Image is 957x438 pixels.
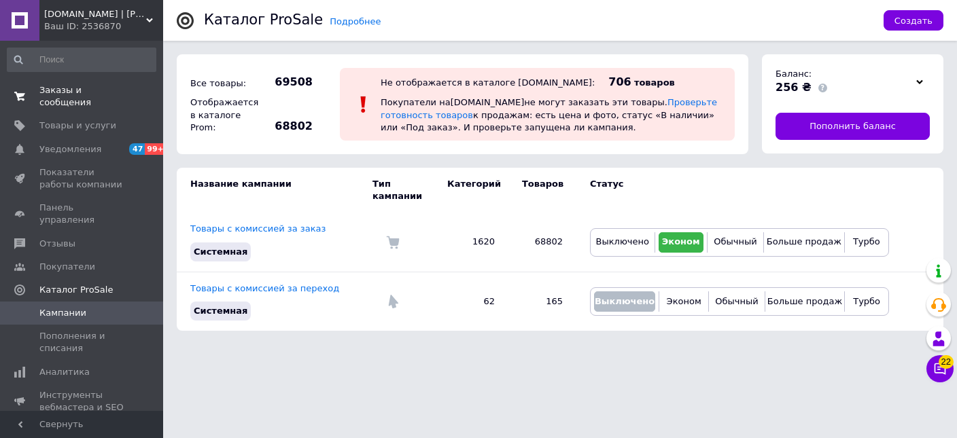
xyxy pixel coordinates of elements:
span: Обычный [715,296,758,306]
td: Название кампании [177,168,372,213]
button: Больше продаж [767,232,841,253]
a: Проверьте готовность товаров [381,97,717,120]
span: Заказы и сообщения [39,84,126,109]
span: Покупатели [39,261,95,273]
button: Выключено [594,232,651,253]
input: Поиск [7,48,156,72]
span: Системная [194,306,247,316]
span: Системная [194,247,247,257]
span: Показатели работы компании [39,166,126,191]
img: Комиссия за переход [386,295,400,308]
button: Чат с покупателем22 [926,355,954,382]
span: Пополнить баланс [810,120,896,132]
span: Кампании [39,307,86,319]
span: Больше продаж [767,296,842,306]
a: Подробнее [330,16,381,26]
button: Эконом [659,232,703,253]
a: Товары с комиссией за переход [190,283,339,293]
span: 22 [939,351,954,365]
button: Турбо [848,232,885,253]
td: Категорий [434,168,508,213]
span: Пополнения и списания [39,330,126,354]
div: Отображается в каталоге Prom: [187,93,262,137]
div: Не отображается в каталоге [DOMAIN_NAME]: [381,77,595,88]
span: 69508 [265,75,313,90]
td: Товаров [508,168,576,213]
div: Каталог ProSale [204,13,323,27]
td: Статус [576,168,889,213]
button: Больше продаж [769,291,841,312]
img: :exclamation: [353,94,374,115]
span: Эконом [662,236,700,247]
button: Создать [884,10,943,31]
span: Каталог ProSale [39,284,113,296]
button: Эконом [663,291,705,312]
a: Пополнить баланс [776,113,930,140]
button: Обычный [711,232,760,253]
span: Отзывы [39,238,75,250]
span: Инструменты вебмастера и SEO [39,389,126,414]
a: Товары с комиссией за заказ [190,223,326,234]
span: 68802 [265,119,313,134]
span: Выключено [596,236,649,247]
img: Комиссия за заказ [386,236,400,249]
button: Турбо [848,291,885,312]
span: Товары и услуги [39,120,116,132]
span: Турбо [853,296,880,306]
span: Обычный [714,236,756,247]
span: Уведомления [39,143,101,156]
span: T2TV.com.ua | Онлайн Гипермаркет [44,8,146,20]
button: Обычный [712,291,761,312]
span: 256 ₴ [776,81,812,94]
span: Аналитика [39,366,90,378]
div: Все товары: [187,74,262,93]
span: 47 [129,143,145,155]
span: 706 [608,75,631,88]
span: товаров [634,77,675,88]
td: Тип кампании [372,168,434,213]
span: Больше продаж [767,236,841,247]
span: Турбо [853,236,880,247]
span: Выключено [595,296,655,306]
span: Покупатели на [DOMAIN_NAME] не могут заказать эти товары. к продажам: есть цена и фото, статус «В... [381,97,717,132]
span: Панель управления [39,202,126,226]
td: 62 [434,272,508,331]
span: Баланс: [776,69,812,79]
div: Ваш ID: 2536870 [44,20,163,33]
span: Эконом [667,296,701,306]
td: 1620 [434,213,508,272]
span: Создать [894,16,933,26]
button: Выключено [594,291,655,312]
span: 99+ [145,143,167,155]
td: 68802 [508,213,576,272]
td: 165 [508,272,576,331]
